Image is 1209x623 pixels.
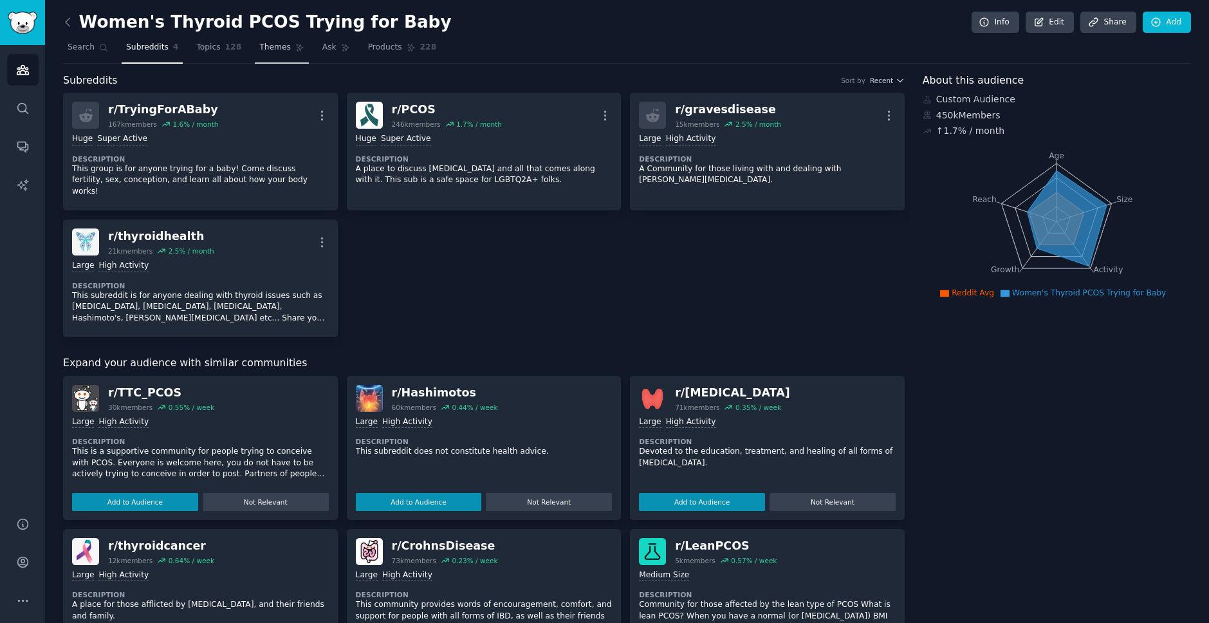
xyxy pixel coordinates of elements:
div: Huge [356,133,376,145]
div: High Activity [666,133,716,145]
img: Hypothyroidism [639,385,666,412]
a: Topics128 [192,37,246,64]
h2: Women's Thyroid PCOS Trying for Baby [63,12,452,33]
dt: Description [72,437,329,446]
div: High Activity [382,416,432,429]
div: 450k Members [923,109,1191,122]
div: 167k members [108,120,157,129]
div: High Activity [98,570,149,582]
span: 128 [225,42,242,53]
div: 1.7 % / month [456,120,502,129]
span: Ask [322,42,337,53]
div: r/ gravesdisease [675,102,781,118]
div: 71k members [675,403,719,412]
div: 0.44 % / week [452,403,497,412]
dt: Description [639,437,896,446]
dt: Description [639,590,896,599]
div: Sort by [841,76,865,85]
div: Large [72,260,94,272]
div: 1.6 % / month [172,120,218,129]
div: 60k members [392,403,436,412]
p: This is a supportive community for people trying to conceive with PCOS. Everyone is welcome here,... [72,446,329,480]
div: r/ PCOS [392,102,502,118]
dt: Description [356,437,613,446]
span: 228 [420,42,437,53]
span: Topics [196,42,220,53]
div: 30k members [108,403,152,412]
p: Devoted to the education, treatment, and healing of all forms of [MEDICAL_DATA]. [639,446,896,469]
div: Huge [72,133,93,145]
div: 0.23 % / week [452,556,497,565]
div: Large [72,416,94,429]
a: Add [1143,12,1191,33]
div: High Activity [98,260,149,272]
span: Subreddits [126,42,169,53]
span: Themes [259,42,291,53]
div: r/ TTC_PCOS [108,385,214,401]
tspan: Age [1049,151,1064,160]
div: Large [356,570,378,582]
div: r/ thyroidhealth [108,228,214,245]
a: r/gravesdisease15kmembers2.5% / monthLargeHigh ActivityDescriptionA Community for those living wi... [630,93,905,210]
tspan: Size [1116,194,1132,203]
a: Search [63,37,113,64]
img: Hashimotos [356,385,383,412]
span: Recent [870,76,893,85]
span: Subreddits [63,73,118,89]
div: Super Active [97,133,147,145]
a: Products228 [364,37,441,64]
button: Add to Audience [356,493,482,511]
img: CrohnsDisease [356,538,383,565]
span: 4 [173,42,179,53]
a: r/TryingForABaby167kmembers1.6% / monthHugeSuper ActiveDescriptionThis group is for anyone trying... [63,93,338,210]
div: 73k members [392,556,436,565]
a: Subreddits4 [122,37,183,64]
dt: Description [72,590,329,599]
button: Not Relevant [486,493,612,511]
div: 0.55 % / week [169,403,214,412]
span: Search [68,42,95,53]
p: This subreddit is for anyone dealing with thyroid issues such as [MEDICAL_DATA], [MEDICAL_DATA], ... [72,290,329,324]
img: thyroidcancer [72,538,99,565]
p: This subreddit does not constitute health advice. [356,446,613,458]
div: 0.64 % / week [169,556,214,565]
div: Large [639,133,661,145]
div: 246k members [392,120,441,129]
img: PCOS [356,102,383,129]
img: GummySearch logo [8,12,37,34]
img: LeanPCOS [639,538,666,565]
div: 15k members [675,120,719,129]
span: Women's Thyroid PCOS Trying for Baby [1012,288,1166,297]
a: thyroidhealthr/thyroidhealth21kmembers2.5% / monthLargeHigh ActivityDescriptionThis subreddit is ... [63,219,338,337]
div: 0.57 % / week [731,556,777,565]
div: 21k members [108,246,152,256]
div: Medium Size [639,570,689,582]
img: TTC_PCOS [72,385,99,412]
div: r/ Hashimotos [392,385,498,401]
p: A place to discuss [MEDICAL_DATA] and all that comes along with it. This sub is a safe space for ... [356,163,613,186]
button: Add to Audience [72,493,198,511]
div: Large [639,416,661,429]
div: 2.5 % / month [169,246,214,256]
div: r/ thyroidcancer [108,538,214,554]
dt: Description [356,154,613,163]
dt: Description [639,154,896,163]
tspan: Reach [972,194,997,203]
button: Recent [870,76,905,85]
div: 5k members [675,556,715,565]
div: 0.35 % / week [735,403,781,412]
span: Products [368,42,402,53]
p: A Community for those living with and dealing with [PERSON_NAME][MEDICAL_DATA]. [639,163,896,186]
p: A place for those afflicted by [MEDICAL_DATA], and their friends and family. [72,599,329,622]
div: High Activity [382,570,432,582]
a: Ask [318,37,355,64]
div: High Activity [98,416,149,429]
dt: Description [356,590,613,599]
span: Expand your audience with similar communities [63,355,307,371]
div: Super Active [381,133,431,145]
span: Reddit Avg [952,288,994,297]
div: r/ LeanPCOS [675,538,777,554]
button: Not Relevant [770,493,896,511]
div: ↑ 1.7 % / month [936,124,1004,138]
div: Large [72,570,94,582]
